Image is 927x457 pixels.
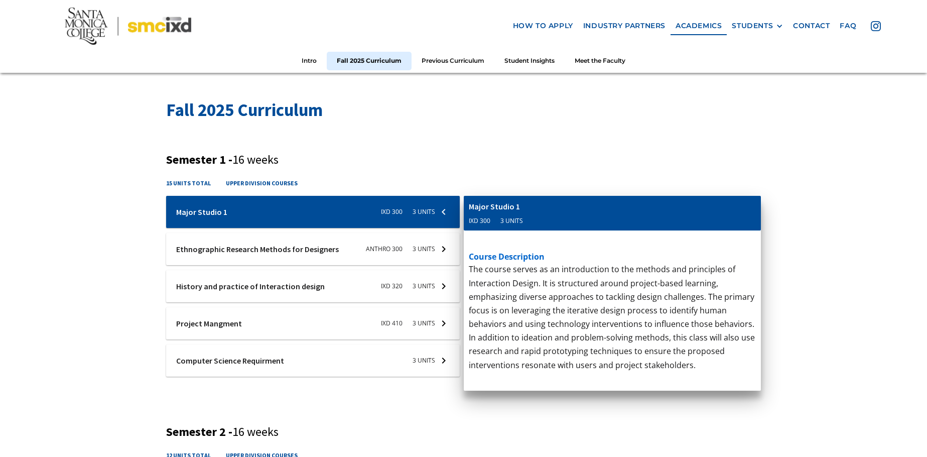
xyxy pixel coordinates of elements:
[578,17,671,35] a: industry partners
[732,22,773,30] div: STUDENTS
[565,52,635,70] a: Meet the Faculty
[671,17,727,35] a: Academics
[412,52,494,70] a: Previous Curriculum
[327,52,412,70] a: Fall 2025 Curriculum
[166,153,761,167] h3: Semester 1 -
[232,152,279,167] span: 16 weeks
[166,425,761,439] h3: Semester 2 -
[732,22,783,30] div: STUDENTS
[494,52,565,70] a: Student Insights
[788,17,835,35] a: contact
[508,17,578,35] a: how to apply
[835,17,861,35] a: faq
[871,21,881,31] img: icon - instagram
[166,98,761,123] h2: Fall 2025 Curriculum
[292,52,327,70] a: Intro
[65,8,191,45] img: Santa Monica College - SMC IxD logo
[226,178,298,188] h4: upper division courses
[166,178,211,188] h4: 15 units total
[232,424,279,439] span: 16 weeks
